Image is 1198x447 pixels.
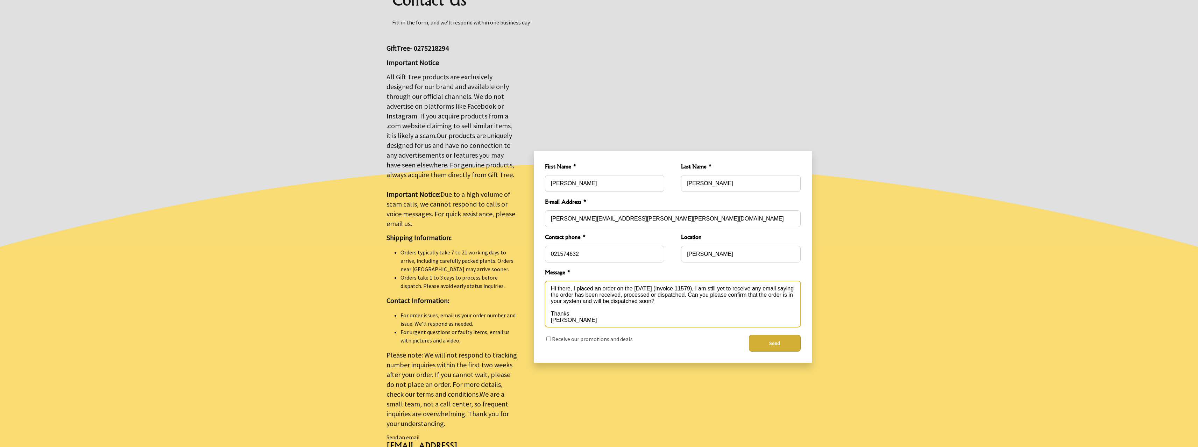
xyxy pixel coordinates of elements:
[400,311,517,328] li: For order issues, email us your order number and issue. We’ll respond as needed.
[681,175,800,192] input: Last Name *
[387,351,517,428] big: Please note: We will not respond to tracking number inquiries within the first two weeks after yo...
[545,246,664,262] input: Contact phone *
[552,336,633,343] label: Receive our promotions and deals
[681,162,800,172] span: Last Name *
[400,248,517,273] li: Orders typically take 7 to 21 working days to arrive, including carefully packed plants. Orders n...
[387,434,420,441] span: Send an email
[545,175,664,192] input: First Name *
[545,268,801,278] span: Message *
[387,72,515,228] big: All Gift Tree products are exclusively designed for our brand and available only through our offi...
[387,44,449,52] big: GiftTree- 0275218294
[545,210,801,227] input: E-mail Address *
[392,18,806,27] p: Fill in the form, and we’ll respond within one business day.
[681,233,800,243] span: Location
[545,197,801,208] span: E-mail Address *
[387,233,452,242] strong: Shipping Information:
[749,335,801,352] button: Send
[545,162,664,172] span: First Name *
[545,281,801,327] textarea: Message *
[400,273,517,290] li: Orders take 1 to 3 days to process before dispatch. Please avoid early status inquiries.
[681,246,800,262] input: Location
[545,233,664,243] span: Contact phone *
[387,296,449,305] strong: Contact Information:
[387,58,439,67] strong: Important Notice
[400,328,517,345] li: For urgent questions or faulty items, email us with pictures and a video.
[387,190,440,199] strong: Important Notice:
